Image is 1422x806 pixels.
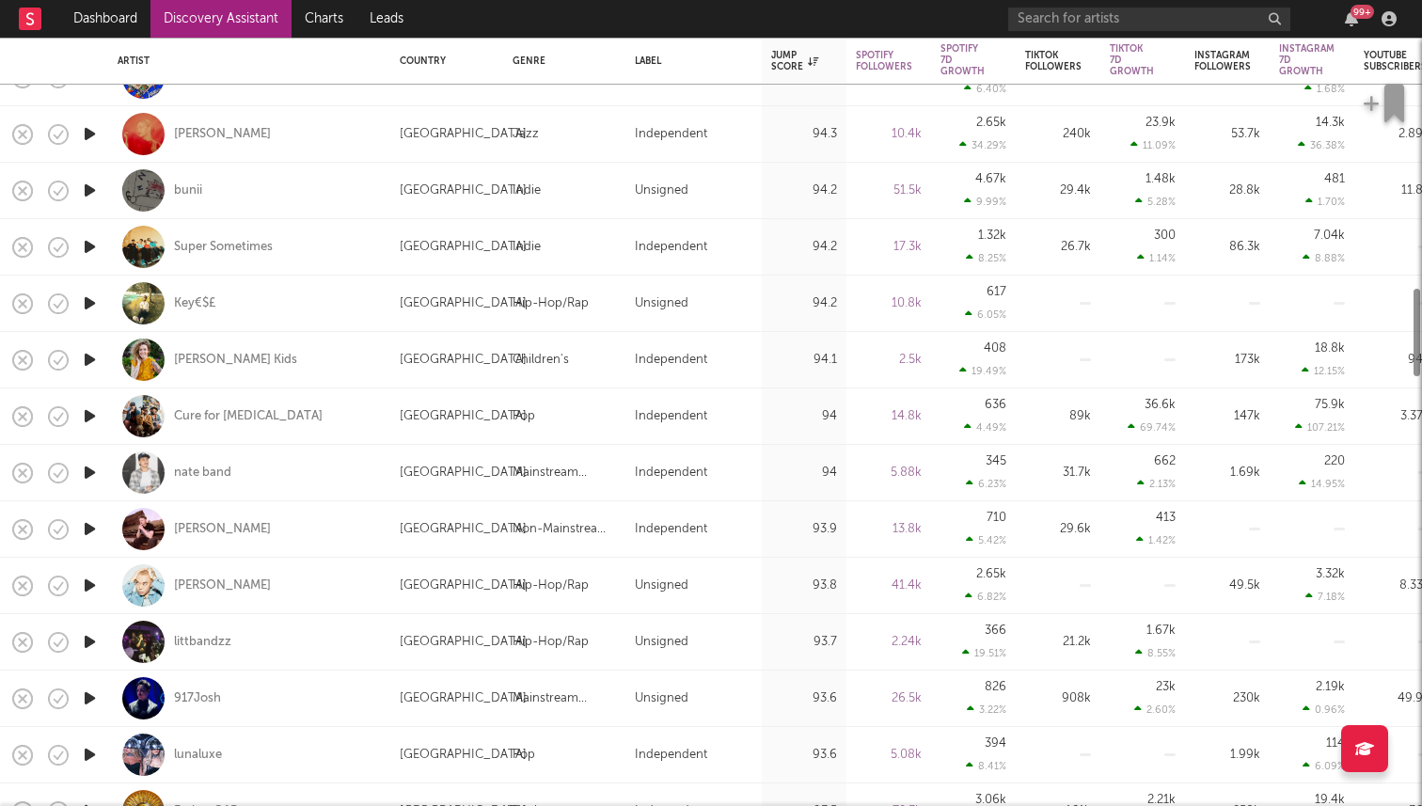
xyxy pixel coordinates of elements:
div: 1.70 % [1305,196,1345,208]
div: 94 [771,462,837,484]
div: 6.82 % [965,591,1006,603]
div: 9.99 % [964,196,1006,208]
div: 26.5k [856,687,922,710]
a: lunaluxe [174,747,222,764]
div: Independent [635,123,707,146]
div: 11.09 % [1130,139,1176,151]
div: 86.3k [1194,236,1260,259]
div: Unsigned [635,687,688,710]
div: 6.09 % [1303,760,1345,772]
div: 31.7k [1025,462,1091,484]
div: 0.96 % [1303,703,1345,716]
div: 93.6 [771,744,837,766]
a: [PERSON_NAME] [174,577,271,594]
div: 1.68 % [1304,83,1345,95]
div: 8.55 % [1135,647,1176,659]
div: Hip-Hop/Rap [513,575,589,597]
div: 10.8k [856,292,922,315]
div: 114 [1326,737,1345,750]
div: 2.65k [976,568,1006,580]
div: 1.32k [978,229,1006,242]
div: Independent [635,349,707,371]
a: Key€$£ [174,295,216,312]
div: 94.2 [771,180,837,202]
div: Children's [513,349,569,371]
div: 481 [1324,173,1345,185]
div: 7.04k [1314,229,1345,242]
div: 917Josh [174,690,221,707]
div: 94.2 [771,236,837,259]
div: 28.8k [1194,180,1260,202]
a: [PERSON_NAME] [174,126,271,143]
div: 1.69k [1194,462,1260,484]
div: 2.19k [1316,681,1345,693]
div: 230k [1194,687,1260,710]
div: 662 [1154,455,1176,467]
div: Non-Mainstream Electronic [513,518,616,541]
div: Unsigned [635,180,688,202]
div: 366 [985,624,1006,637]
div: [GEOGRAPHIC_DATA] [400,180,527,202]
div: 5.08k [856,744,922,766]
div: 49.5k [1194,575,1260,597]
div: 69.74 % [1128,421,1176,434]
div: 93.8 [771,575,837,597]
div: 2.60 % [1134,703,1176,716]
div: 345 [986,455,1006,467]
div: 29.4k [1025,180,1091,202]
div: [GEOGRAPHIC_DATA] [400,744,527,766]
div: 826 [985,681,1006,693]
div: 8.25 % [966,252,1006,264]
div: 21.2k [1025,631,1091,654]
div: Unsigned [635,575,688,597]
div: [PERSON_NAME] [174,521,271,538]
div: 300 [1154,229,1176,242]
div: 94.1 [771,349,837,371]
div: Unsigned [635,292,688,315]
div: 5.88k [856,462,922,484]
div: 173k [1194,349,1260,371]
div: 6.23 % [966,478,1006,490]
div: 12.15 % [1302,365,1345,377]
div: 394 [985,737,1006,750]
div: 94.2 [771,292,837,315]
div: 908k [1025,687,1091,710]
div: 23k [1156,681,1176,693]
div: Independent [635,518,707,541]
div: Tiktok Followers [1025,50,1082,72]
div: Tiktok 7D Growth [1110,43,1154,77]
div: [GEOGRAPHIC_DATA] [400,575,527,597]
a: [PERSON_NAME] Kids [174,352,297,369]
div: Hip-Hop/Rap [513,292,589,315]
a: bunii [174,182,202,199]
div: Mainstream Electronic [513,462,616,484]
div: 36.6k [1145,399,1176,411]
div: 29.6k [1025,518,1091,541]
div: Spotify 7D Growth [940,43,985,77]
div: Genre [513,55,607,67]
div: Instagram 7D Growth [1279,43,1335,77]
div: 14.95 % [1299,478,1345,490]
div: 2.21k [1147,794,1176,806]
div: Label [635,55,743,67]
div: 14.3k [1316,117,1345,129]
div: [GEOGRAPHIC_DATA] [400,405,527,428]
div: Super Sometimes [174,239,273,256]
div: 14.8k [856,405,922,428]
div: Artist [118,55,371,67]
div: 93.7 [771,631,837,654]
div: 89k [1025,405,1091,428]
div: 2.65k [976,117,1006,129]
div: 41.4k [856,575,922,597]
div: 3.06k [975,794,1006,806]
div: Independent [635,236,707,259]
div: littbandzz [174,634,231,651]
div: 13.8k [856,518,922,541]
div: 5.28 % [1135,196,1176,208]
div: 17.3k [856,236,922,259]
div: 240k [1025,123,1091,146]
div: Independent [635,462,707,484]
div: 8.88 % [1303,252,1345,264]
div: Pop [513,405,535,428]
